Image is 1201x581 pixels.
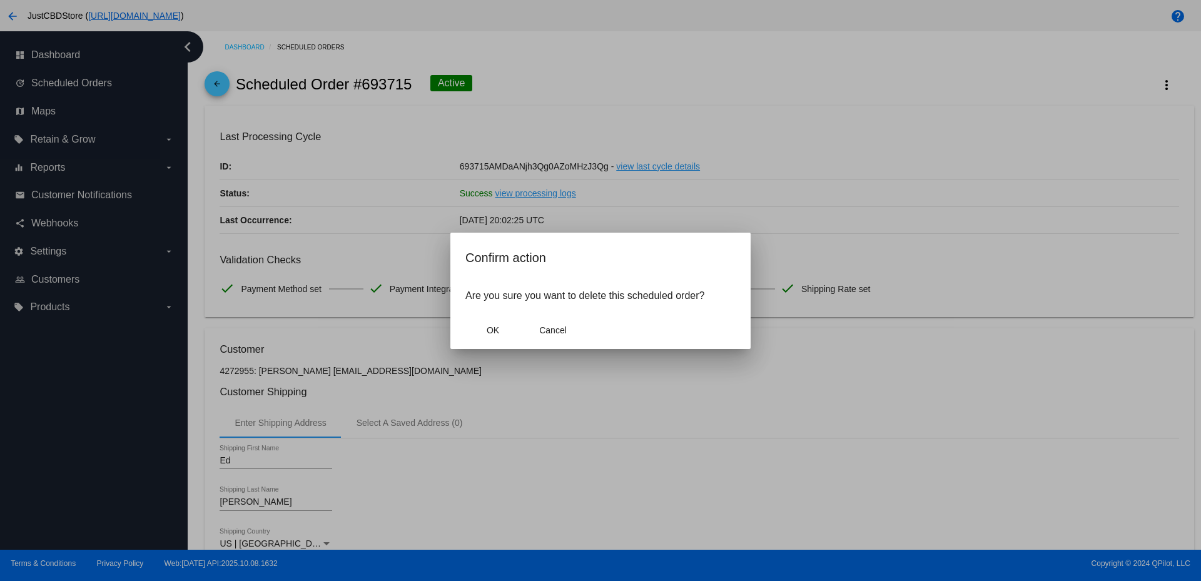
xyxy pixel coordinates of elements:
[487,325,499,335] span: OK
[465,248,736,268] h2: Confirm action
[525,319,580,341] button: Close dialog
[465,290,736,301] p: Are you sure you want to delete this scheduled order?
[539,325,567,335] span: Cancel
[465,319,520,341] button: Close dialog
